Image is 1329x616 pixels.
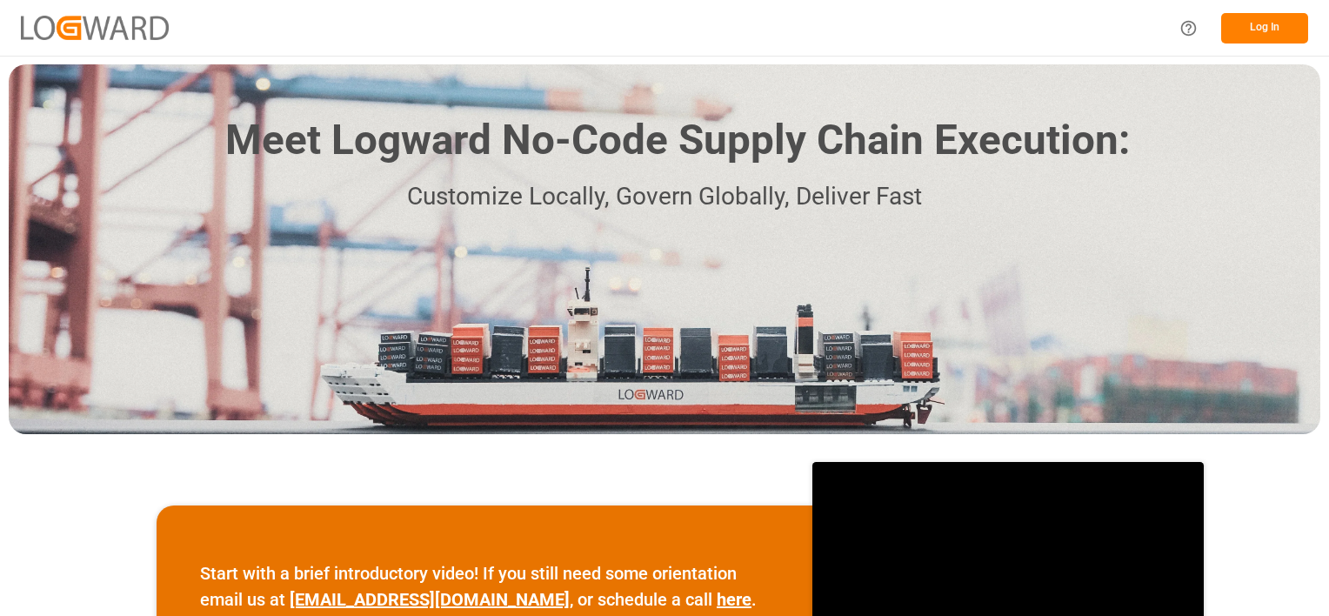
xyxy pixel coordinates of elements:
p: Customize Locally, Govern Globally, Deliver Fast [199,177,1130,217]
button: Help Center [1169,9,1208,48]
a: here [717,589,751,610]
a: [EMAIL_ADDRESS][DOMAIN_NAME] [290,589,570,610]
p: Start with a brief introductory video! If you still need some orientation email us at , or schedu... [200,560,769,613]
img: Logward_new_orange.png [21,16,169,39]
button: Log In [1221,13,1308,44]
h1: Meet Logward No-Code Supply Chain Execution: [225,110,1130,171]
